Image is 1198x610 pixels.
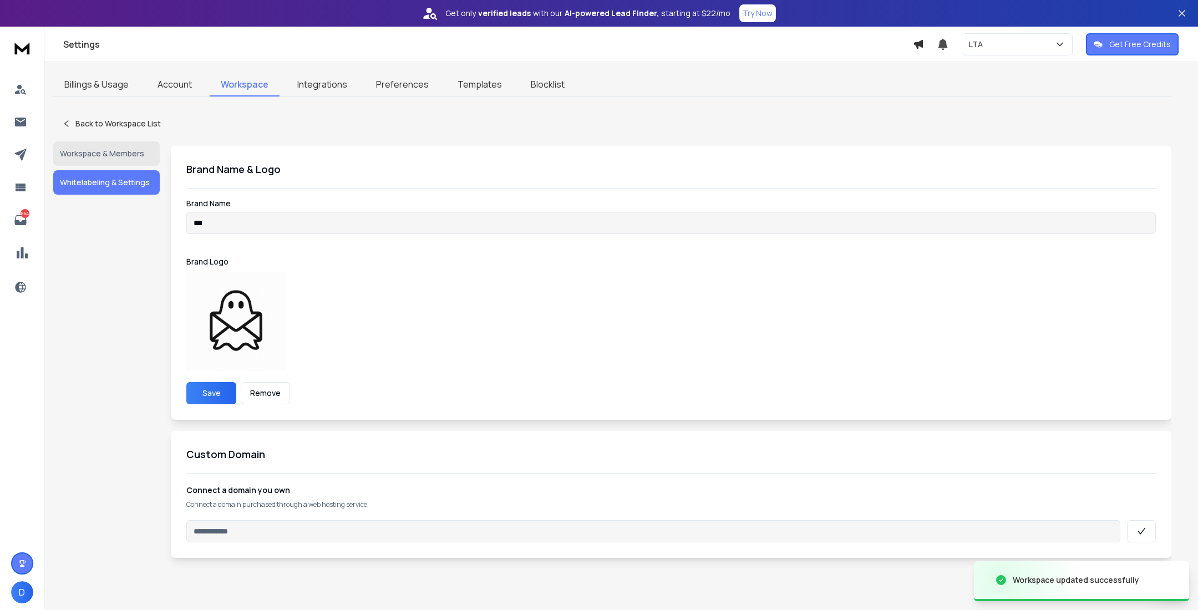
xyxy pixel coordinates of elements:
p: Brand Logo [186,256,1156,267]
button: Workspace & Members [53,141,160,166]
img: logo [11,38,33,58]
button: D [11,581,33,603]
button: Save [186,382,236,404]
a: 854 [9,209,32,231]
a: Preferences [365,73,440,96]
p: 854 [21,209,29,218]
label: Brand Name [186,200,1156,207]
a: Blocklist [520,73,576,96]
button: Try Now [739,4,776,22]
a: Workspace [210,73,280,96]
p: Connect a domain purchased through a web hosting service [186,500,1156,509]
a: Back to Workspace List [62,118,161,129]
a: Integrations [286,73,358,96]
div: Workspace updated successfully [1013,575,1139,586]
p: Get only with our starting at $22/mo [445,8,730,19]
button: Get Free Credits [1086,33,1179,55]
a: Billings & Usage [53,73,140,96]
img: img [186,272,286,371]
h1: Connect a domain you own [186,485,1156,496]
a: Templates [446,73,513,96]
h1: Brand Name & Logo [186,161,1156,177]
p: Try Now [743,8,773,19]
strong: verified leads [478,8,531,19]
a: Account [146,73,203,96]
button: Whitelabeling & Settings [53,170,160,195]
h1: Settings [63,38,913,51]
p: Get Free Credits [1109,39,1171,50]
p: Back to Workspace List [75,118,161,129]
strong: AI-powered Lead Finder, [565,8,659,19]
button: Back to Workspace List [53,113,170,135]
p: LTA [969,39,987,50]
button: Remove [241,382,290,404]
h1: Custom Domain [186,446,1156,462]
